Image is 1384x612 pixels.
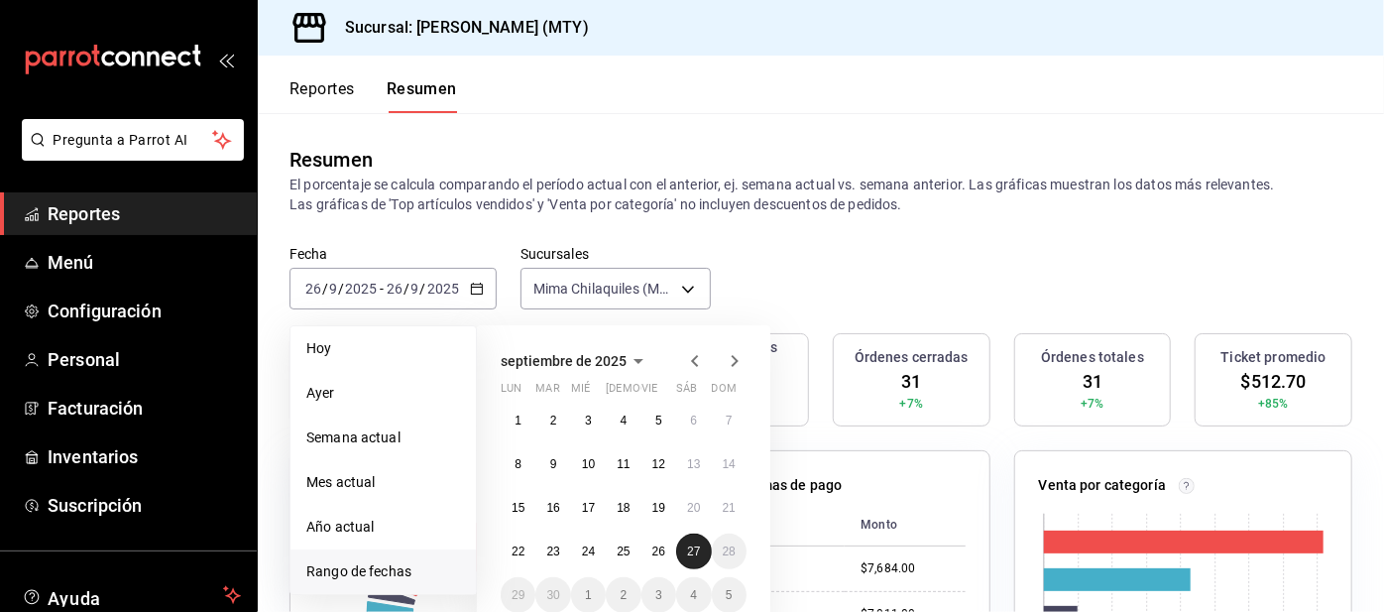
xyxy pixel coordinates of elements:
button: 4 de septiembre de 2025 [606,403,640,438]
span: - [380,281,384,297]
label: Fecha [289,248,497,262]
abbr: domingo [712,382,737,403]
abbr: martes [535,382,559,403]
abbr: 28 de septiembre de 2025 [723,545,736,558]
abbr: 3 de octubre de 2025 [655,588,662,602]
span: 31 [901,368,921,395]
button: 23 de septiembre de 2025 [535,534,570,569]
abbr: 26 de septiembre de 2025 [652,545,665,558]
span: +7% [900,395,923,413]
span: Facturación [48,395,241,422]
button: 16 de septiembre de 2025 [535,490,570,526]
h3: Sucursal: [PERSON_NAME] (MTY) [329,16,589,40]
abbr: sábado [676,382,697,403]
h3: Órdenes totales [1041,347,1144,368]
abbr: lunes [501,382,521,403]
button: 11 de septiembre de 2025 [606,446,640,482]
button: 28 de septiembre de 2025 [712,534,747,569]
abbr: 12 de septiembre de 2025 [652,457,665,471]
abbr: jueves [606,382,723,403]
abbr: 5 de octubre de 2025 [726,588,733,602]
span: / [338,281,344,297]
abbr: viernes [641,382,657,403]
span: 31 [1083,368,1102,395]
button: 20 de septiembre de 2025 [676,490,711,526]
abbr: 14 de septiembre de 2025 [723,457,736,471]
abbr: 18 de septiembre de 2025 [617,501,630,515]
div: $7,684.00 [861,560,965,577]
abbr: 24 de septiembre de 2025 [582,545,595,558]
span: septiembre de 2025 [501,353,627,369]
abbr: 21 de septiembre de 2025 [723,501,736,515]
span: Reportes [48,200,241,227]
input: -- [328,281,338,297]
span: Personal [48,346,241,373]
abbr: 9 de septiembre de 2025 [550,457,557,471]
abbr: 6 de septiembre de 2025 [690,414,697,428]
input: -- [386,281,404,297]
button: 19 de septiembre de 2025 [641,490,676,526]
span: / [322,281,328,297]
button: 21 de septiembre de 2025 [712,490,747,526]
abbr: 7 de septiembre de 2025 [726,414,733,428]
abbr: 25 de septiembre de 2025 [617,545,630,558]
label: Sucursales [520,248,711,262]
p: Venta por categoría [1039,475,1167,496]
span: $512.70 [1241,368,1307,395]
div: Resumen [289,145,373,175]
abbr: 10 de septiembre de 2025 [582,457,595,471]
span: Rango de fechas [306,561,460,582]
abbr: 3 de septiembre de 2025 [585,414,592,428]
button: 8 de septiembre de 2025 [501,446,535,482]
input: ---- [344,281,378,297]
abbr: 27 de septiembre de 2025 [687,545,700,558]
abbr: 16 de septiembre de 2025 [546,501,559,515]
button: 27 de septiembre de 2025 [676,534,711,569]
span: Configuración [48,298,241,324]
span: Menú [48,249,241,276]
abbr: 1 de octubre de 2025 [585,588,592,602]
span: Mima Chilaquiles (MTY) [533,279,674,299]
button: 15 de septiembre de 2025 [501,490,535,526]
span: Mes actual [306,472,460,493]
span: / [404,281,409,297]
button: 18 de septiembre de 2025 [606,490,640,526]
abbr: 2 de octubre de 2025 [621,588,628,602]
button: 3 de septiembre de 2025 [571,403,606,438]
abbr: 4 de septiembre de 2025 [621,414,628,428]
button: 26 de septiembre de 2025 [641,534,676,569]
button: septiembre de 2025 [501,349,650,373]
span: Pregunta a Parrot AI [54,130,213,151]
abbr: 30 de septiembre de 2025 [546,588,559,602]
p: El porcentaje se calcula comparando el período actual con el anterior, ej. semana actual vs. sema... [289,175,1352,214]
button: 2 de septiembre de 2025 [535,403,570,438]
button: 5 de septiembre de 2025 [641,403,676,438]
a: Pregunta a Parrot AI [14,144,244,165]
h3: Ticket promedio [1221,347,1326,368]
button: Reportes [289,79,355,113]
button: open_drawer_menu [218,52,234,67]
abbr: 2 de septiembre de 2025 [550,414,557,428]
div: navigation tabs [289,79,457,113]
button: Pregunta a Parrot AI [22,119,244,161]
span: Año actual [306,517,460,538]
abbr: 5 de septiembre de 2025 [655,414,662,428]
abbr: 1 de septiembre de 2025 [515,414,521,428]
span: Semana actual [306,428,460,448]
button: 12 de septiembre de 2025 [641,446,676,482]
button: 13 de septiembre de 2025 [676,446,711,482]
abbr: 22 de septiembre de 2025 [512,545,524,558]
button: 1 de septiembre de 2025 [501,403,535,438]
abbr: 4 de octubre de 2025 [690,588,697,602]
span: +85% [1258,395,1289,413]
th: Monto [845,504,965,547]
abbr: 19 de septiembre de 2025 [652,501,665,515]
button: 17 de septiembre de 2025 [571,490,606,526]
span: Hoy [306,338,460,359]
abbr: 15 de septiembre de 2025 [512,501,524,515]
abbr: 29 de septiembre de 2025 [512,588,524,602]
abbr: 17 de septiembre de 2025 [582,501,595,515]
button: 24 de septiembre de 2025 [571,534,606,569]
abbr: miércoles [571,382,590,403]
abbr: 8 de septiembre de 2025 [515,457,521,471]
